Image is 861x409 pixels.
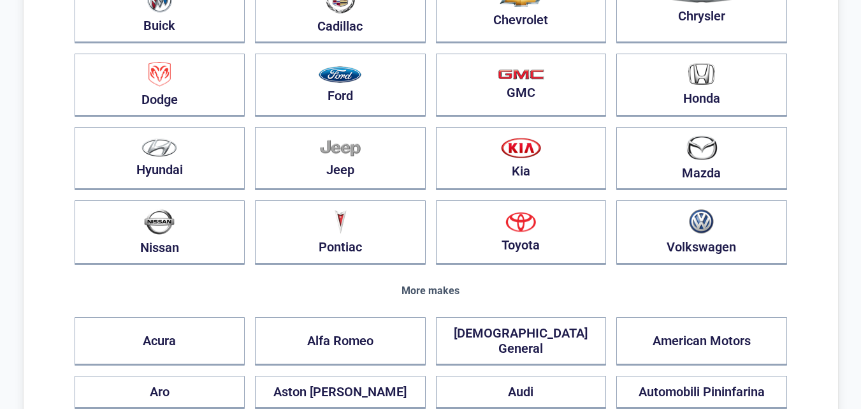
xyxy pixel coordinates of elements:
[75,317,245,366] button: Acura
[616,317,787,366] button: American Motors
[436,200,607,265] button: Toyota
[255,54,426,117] button: Ford
[436,376,607,409] button: Audi
[75,376,245,409] button: Aro
[436,54,607,117] button: GMC
[75,54,245,117] button: Dodge
[616,200,787,265] button: Volkswagen
[75,200,245,265] button: Nissan
[436,127,607,190] button: Kia
[436,317,607,366] button: [DEMOGRAPHIC_DATA] General
[75,285,787,297] div: More makes
[255,127,426,190] button: Jeep
[75,127,245,190] button: Hyundai
[255,317,426,366] button: Alfa Romeo
[255,200,426,265] button: Pontiac
[616,54,787,117] button: Honda
[616,376,787,409] button: Automobili Pininfarina
[255,376,426,409] button: Aston [PERSON_NAME]
[616,127,787,190] button: Mazda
